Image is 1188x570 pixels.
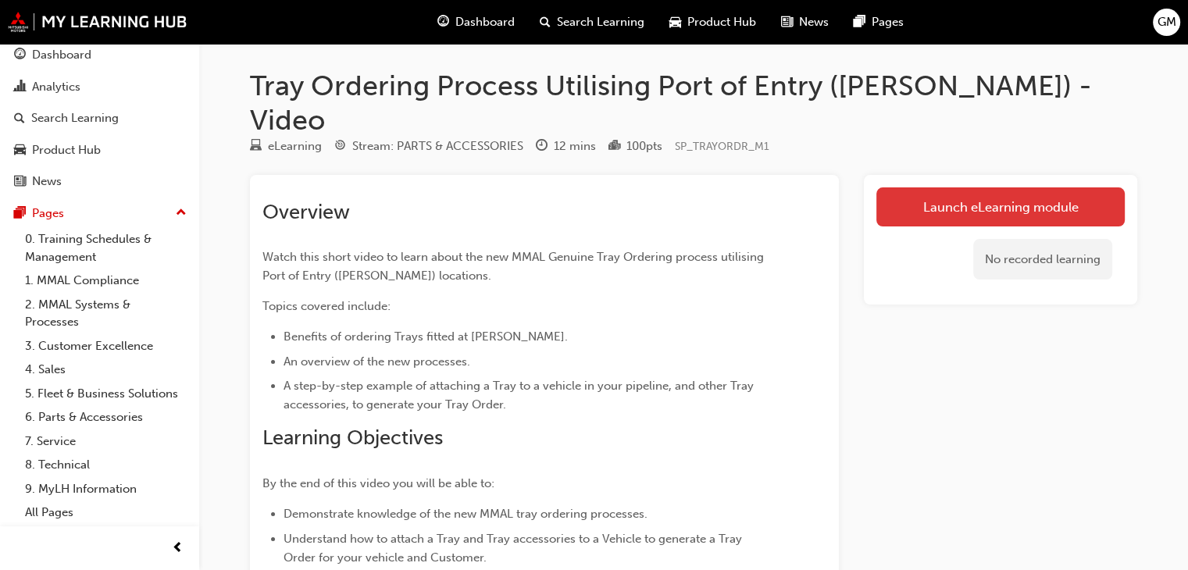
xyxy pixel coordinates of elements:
button: DashboardAnalyticsSearch LearningProduct HubNews [6,37,193,199]
span: guage-icon [437,12,449,32]
span: GM [1158,13,1176,31]
div: Product Hub [32,141,101,159]
div: Type [250,137,322,156]
div: 12 mins [554,137,596,155]
span: clock-icon [536,140,548,154]
div: Dashboard [32,46,91,64]
button: Pages [6,199,193,228]
span: Demonstrate knowledge of the new MMAL tray ordering processes. [284,507,648,521]
a: 4. Sales [19,358,193,382]
button: GM [1153,9,1180,36]
div: Stream: PARTS & ACCESSORIES [352,137,523,155]
span: pages-icon [854,12,865,32]
a: 7. Service [19,429,193,454]
span: news-icon [14,175,26,189]
div: Stream [334,137,523,156]
span: Benefits of ordering Trays fitted at [PERSON_NAME]. [284,330,568,344]
span: Overview [262,200,350,224]
a: Search Learning [6,104,193,133]
span: chart-icon [14,80,26,94]
a: pages-iconPages [841,6,916,38]
span: By the end of this video you will be able to: [262,476,494,490]
span: Product Hub [687,13,756,31]
div: Points [608,137,662,156]
div: Analytics [32,78,80,96]
div: Duration [536,137,596,156]
a: guage-iconDashboard [425,6,527,38]
span: guage-icon [14,48,26,62]
span: car-icon [14,144,26,158]
a: 8. Technical [19,453,193,477]
span: search-icon [540,12,551,32]
a: All Pages [19,501,193,525]
span: News [799,13,829,31]
a: News [6,167,193,196]
span: A step-by-step example of attaching a Tray to a vehicle in your pipeline, and other Tray accessor... [284,379,757,411]
span: news-icon [781,12,793,32]
a: news-iconNews [769,6,841,38]
div: 100 pts [626,137,662,155]
span: An overview of the new processes. [284,354,470,369]
a: Launch eLearning module [876,187,1125,226]
a: 9. MyLH Information [19,477,193,501]
span: Watch this short video to learn about the new MMAL Genuine Tray Ordering process utilising Port o... [262,250,767,283]
span: learningResourceType_ELEARNING-icon [250,140,262,154]
a: Product Hub [6,136,193,165]
span: Pages [872,13,904,31]
span: target-icon [334,140,346,154]
span: prev-icon [172,539,184,558]
a: 2. MMAL Systems & Processes [19,293,193,334]
span: Search Learning [557,13,644,31]
a: Dashboard [6,41,193,69]
span: podium-icon [608,140,620,154]
div: Pages [32,205,64,223]
span: Learning resource code [675,140,769,153]
a: Analytics [6,73,193,102]
a: search-iconSearch Learning [527,6,657,38]
div: News [32,173,62,191]
a: 0. Training Schedules & Management [19,227,193,269]
span: Learning Objectives [262,426,443,450]
div: eLearning [268,137,322,155]
span: car-icon [669,12,681,32]
a: 1. MMAL Compliance [19,269,193,293]
span: Dashboard [455,13,515,31]
span: Topics covered include: [262,299,391,313]
h1: Tray Ordering Process Utilising Port of Entry ([PERSON_NAME]) - Video [250,69,1137,137]
a: 5. Fleet & Business Solutions [19,382,193,406]
a: 6. Parts & Accessories [19,405,193,429]
a: 3. Customer Excellence [19,334,193,358]
div: Search Learning [31,109,119,127]
span: up-icon [176,203,187,223]
div: No recorded learning [973,239,1112,280]
img: mmal [8,12,187,32]
a: car-iconProduct Hub [657,6,769,38]
span: Understand how to attach a Tray and Tray accessories to a Vehicle to generate a Tray Order for yo... [284,532,745,565]
span: search-icon [14,112,25,126]
span: pages-icon [14,207,26,221]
